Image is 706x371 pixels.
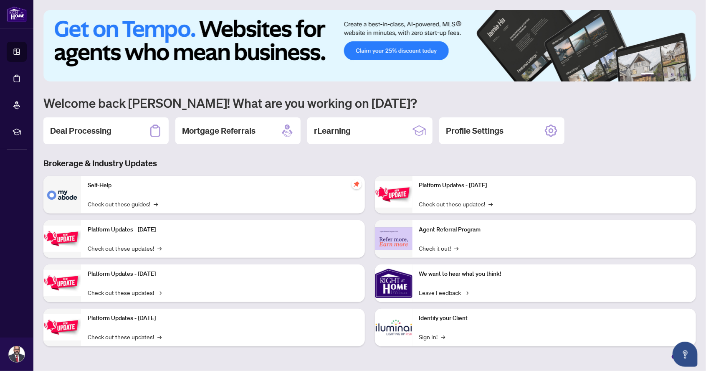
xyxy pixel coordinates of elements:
img: Platform Updates - September 16, 2025 [43,226,81,252]
button: 3 [664,73,668,76]
a: Check out these updates!→ [88,244,162,253]
p: Platform Updates - [DATE] [88,269,358,279]
button: 1 [641,73,654,76]
button: 4 [671,73,674,76]
span: → [157,288,162,297]
img: Profile Icon [9,346,25,362]
span: → [465,288,469,297]
img: Slide 0 [43,10,696,81]
a: Check out these updates!→ [419,199,493,208]
a: Leave Feedback→ [419,288,469,297]
p: Platform Updates - [DATE] [88,314,358,323]
a: Check out these guides!→ [88,199,158,208]
button: Open asap [673,342,698,367]
img: We want to hear what you think! [375,264,412,302]
h2: rLearning [314,125,351,137]
h2: Profile Settings [446,125,504,137]
span: pushpin [352,179,362,189]
a: Check out these updates!→ [88,332,162,341]
span: → [157,244,162,253]
img: Agent Referral Program [375,227,412,250]
span: → [489,199,493,208]
img: logo [7,6,27,22]
button: 6 [684,73,688,76]
p: Platform Updates - [DATE] [419,181,690,190]
p: Identify your Client [419,314,690,323]
span: → [154,199,158,208]
img: Identify your Client [375,309,412,346]
img: Platform Updates - July 8, 2025 [43,314,81,341]
img: Platform Updates - July 21, 2025 [43,270,81,296]
span: → [441,332,445,341]
img: Self-Help [43,176,81,213]
span: → [455,244,459,253]
h3: Brokerage & Industry Updates [43,158,696,169]
h2: Deal Processing [50,125,111,137]
a: Check out these updates!→ [88,288,162,297]
button: 2 [658,73,661,76]
span: → [157,332,162,341]
p: Self-Help [88,181,358,190]
a: Check it out!→ [419,244,459,253]
img: Platform Updates - June 23, 2025 [375,181,412,208]
button: 5 [678,73,681,76]
p: Agent Referral Program [419,225,690,234]
a: Sign In!→ [419,332,445,341]
h1: Welcome back [PERSON_NAME]! What are you working on [DATE]? [43,95,696,111]
p: We want to hear what you think! [419,269,690,279]
h2: Mortgage Referrals [182,125,256,137]
p: Platform Updates - [DATE] [88,225,358,234]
